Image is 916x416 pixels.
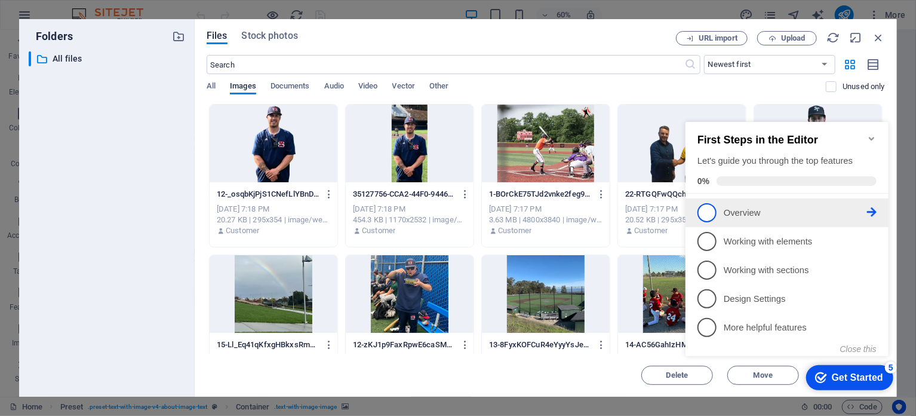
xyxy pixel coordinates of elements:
[699,35,737,42] span: URL import
[151,268,202,279] div: Get Started
[849,31,862,44] i: Minimize
[207,79,216,96] span: All
[17,30,196,42] h2: First Steps in the Editor
[498,225,531,236] p: Customer
[392,79,416,96] span: Vector
[17,51,196,63] div: Let's guide you through the top features
[625,339,727,350] p: 14-AC56GahIzHM_FjmB-we8rQ.webp
[362,225,395,236] p: Customer
[271,79,310,96] span: Documents
[230,79,256,96] span: Images
[217,204,330,215] div: [DATE] 7:18 PM
[217,339,319,350] p: 15-Ll_Eq41qKfxgHBkxsRm5jw.webp
[217,215,330,225] div: 20.27 KB | 295x354 | image/webp
[226,225,259,236] p: Customer
[43,160,186,173] p: Working with sections
[872,31,885,44] i: Close
[353,215,466,225] div: 454.3 KB | 1170x2532 | image/webp
[489,339,591,350] p: 13-8FyxKOFCuR4eYyyYsJeK8A.webp
[125,261,213,286] div: Get Started 5 items remaining, 0% complete
[204,258,216,270] div: 5
[489,215,603,225] div: 3.63 MB | 4800x3840 | image/webp
[5,209,208,238] li: More helpful features
[217,189,319,200] p: 12-_osqbKjPjS1CNefLlYBnDQ.webp
[5,181,208,209] li: Design Settings
[27,402,42,405] button: 1
[207,55,685,74] input: Search
[489,204,603,215] div: [DATE] 7:17 PM
[353,204,466,215] div: [DATE] 7:18 PM
[242,29,298,43] span: Stock photos
[358,79,377,96] span: Video
[676,31,748,45] button: URL import
[43,103,186,115] p: Overview
[625,204,739,215] div: [DATE] 7:17 PM
[324,79,344,96] span: Audio
[826,31,840,44] i: Reload
[29,51,31,66] div: ​
[757,31,817,45] button: Upload
[666,372,688,379] span: Delete
[843,81,885,92] p: Displays only files that are not in use on the website. Files added during this session can still...
[43,218,186,230] p: More helpful features
[641,366,713,385] button: Delete
[781,35,806,42] span: Upload
[5,94,208,123] li: Overview
[429,79,448,96] span: Other
[172,30,185,43] i: Create new folder
[43,189,186,201] p: Design Settings
[5,152,208,181] li: Working with sections
[625,189,727,200] p: 22-RTGQFwQQchtPvLadTWJCLw.webp
[353,339,455,350] p: 12-zKJ1p9FaxRpwE6caSM99cA.webp
[625,215,739,225] div: 20.52 KB | 295x354 | image/webp
[29,29,73,44] p: Folders
[5,123,208,152] li: Working with elements
[207,29,228,43] span: Files
[53,52,163,66] p: All files
[186,30,196,39] div: Minimize checklist
[634,225,668,236] p: Customer
[489,189,591,200] p: 1-BOrCkE75TJd2vnke2feg9Q.webp
[159,240,196,250] button: Close this
[353,189,455,200] p: 35127756-CCA2-44F0-9446-8965DB07409F-e1CTEjeWC0L5fOinVGPbvQ.webp
[17,72,36,82] span: 0%
[43,131,186,144] p: Working with elements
